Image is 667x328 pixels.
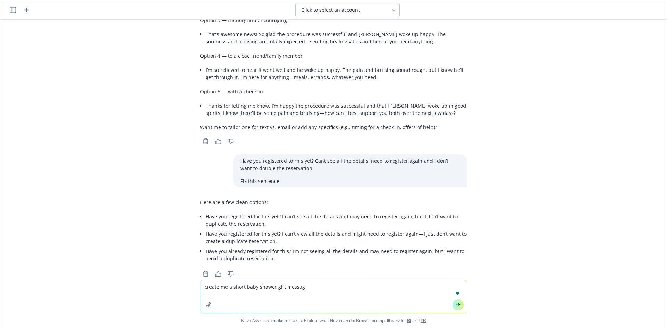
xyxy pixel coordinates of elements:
[295,3,400,17] button: Click to select an account
[225,269,236,279] button: Thumbs down
[200,124,467,131] p: Want me to tailor one for text vs. email or add any specifics (e.g., timing for a check-in, offer...
[407,318,411,323] a: BI
[301,7,360,14] span: Click to select an account
[200,199,467,206] p: Here are a few clean options:
[206,211,467,229] li: Have you registered for this yet? I can’t see all the details and may need to register again, but...
[200,16,467,24] p: Option 3 — friendly and encouraging
[206,65,467,82] li: I’m so relieved to hear it went well and he woke up happy. The pain and bruising sound rough, but...
[203,138,209,144] svg: Copy to clipboard
[200,52,467,59] p: Option 4 — to a close friend/family member
[206,101,467,118] li: Thanks for letting me know. I’m happy the procedure was successful and that [PERSON_NAME] woke up...
[206,246,467,263] li: Have you already registered for this? I’m not seeing all the details and may need to register aga...
[200,280,467,313] textarea: To enrich screen reader interactions, please activate Accessibility in Grammarly extension settings
[206,29,467,47] li: That’s awesome news! So glad the procedure was successful and [PERSON_NAME] woke up happy. The so...
[225,136,236,146] button: Thumbs down
[206,229,467,246] li: Have you registered for this yet? I can’t view all the details and might need to register again—I...
[240,157,460,172] p: Have you registered to rhis yet? Cant see all the details, need to register again and I don’t wan...
[421,318,426,323] a: TR
[3,313,664,328] span: Nova Assist can make mistakes. Explore what Nova can do: Browse prompt library for and
[203,271,209,277] svg: Copy to clipboard
[200,88,467,95] p: Option 5 — with a check-in
[240,177,460,185] p: Fix this sentence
